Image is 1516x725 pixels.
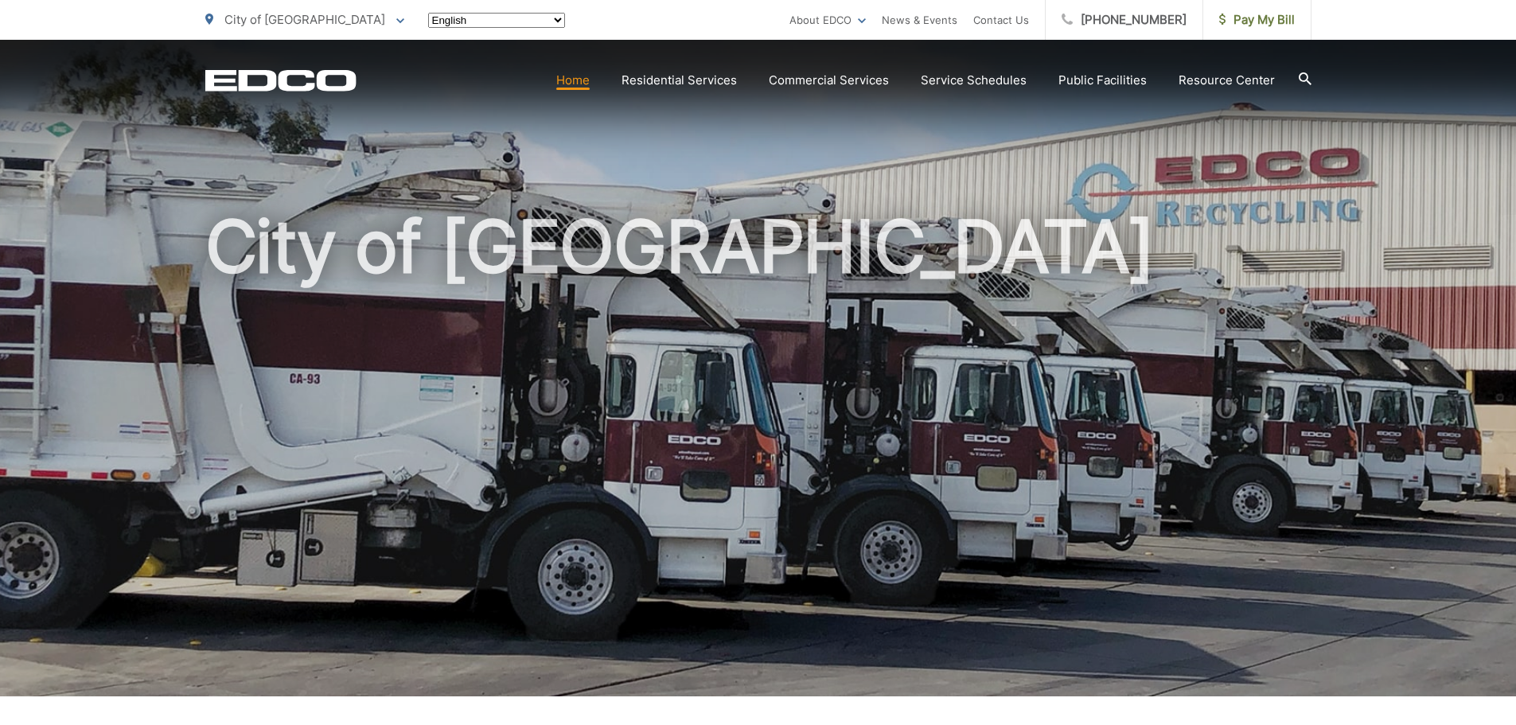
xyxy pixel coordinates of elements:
[1219,10,1295,29] span: Pay My Bill
[622,71,737,90] a: Residential Services
[556,71,590,90] a: Home
[769,71,889,90] a: Commercial Services
[224,12,385,27] span: City of [GEOGRAPHIC_DATA]
[789,10,866,29] a: About EDCO
[882,10,957,29] a: News & Events
[428,13,565,28] select: Select a language
[921,71,1027,90] a: Service Schedules
[973,10,1029,29] a: Contact Us
[205,69,357,92] a: EDCD logo. Return to the homepage.
[205,207,1311,711] h1: City of [GEOGRAPHIC_DATA]
[1058,71,1147,90] a: Public Facilities
[1179,71,1275,90] a: Resource Center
